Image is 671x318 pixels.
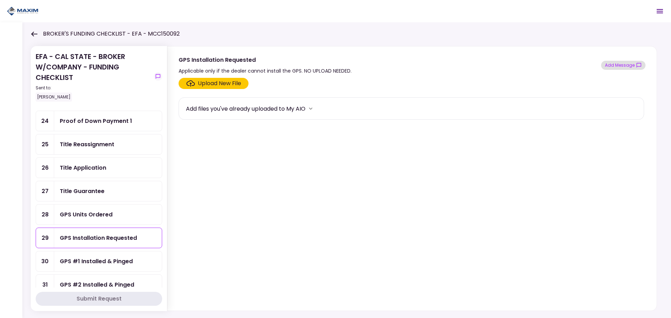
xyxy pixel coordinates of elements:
div: 30 [36,251,54,271]
div: 29 [36,228,54,248]
div: Upload New File [198,79,241,88]
div: 26 [36,158,54,178]
button: show-messages [601,61,645,70]
button: more [305,103,316,114]
div: Submit Request [77,295,122,303]
button: show-messages [154,72,162,81]
span: Click here to upload the required document [179,78,248,89]
a: 30GPS #1 Installed & Pinged [36,251,162,272]
button: Open menu [651,3,668,20]
div: GPS Installation Requested [60,234,137,242]
div: 27 [36,181,54,201]
button: Submit Request [36,292,162,306]
div: GPS Units Ordered [60,210,113,219]
div: GPS Installation RequestedApplicable only if the dealer cannot install the GPS. NO UPLOAD NEEDED.... [167,46,657,311]
div: Title Application [60,163,106,172]
div: 28 [36,205,54,224]
a: 31GPS #2 Installed & Pinged [36,274,162,295]
div: 25 [36,134,54,154]
a: 25Title Reassignment [36,134,162,155]
div: Title Reassignment [60,140,114,149]
div: GPS #1 Installed & Pinged [60,257,133,266]
a: 27Title Guarantee [36,181,162,201]
img: Partner icon [7,6,38,16]
div: Title Guarantee [60,187,104,195]
div: GPS Installation Requested [179,56,352,64]
div: Add files you've already uploaded to My AIO [186,104,305,113]
a: 28GPS Units Ordered [36,204,162,225]
div: GPS #2 Installed & Pinged [60,280,134,289]
div: Proof of Down Payment 1 [60,117,132,125]
a: 24Proof of Down Payment 1 [36,111,162,131]
div: 24 [36,111,54,131]
a: 26Title Application [36,157,162,178]
a: 29GPS Installation Requested [36,228,162,248]
div: 31 [36,275,54,295]
div: [PERSON_NAME] [36,93,72,102]
h1: BROKER'S FUNDING CHECKLIST - EFA - MCC150092 [43,30,180,38]
div: Sent to: [36,85,151,91]
div: EFA - CAL STATE - BROKER W/COMPANY - FUNDING CHECKLIST [36,51,151,102]
div: Applicable only if the dealer cannot install the GPS. NO UPLOAD NEEDED. [179,67,352,75]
